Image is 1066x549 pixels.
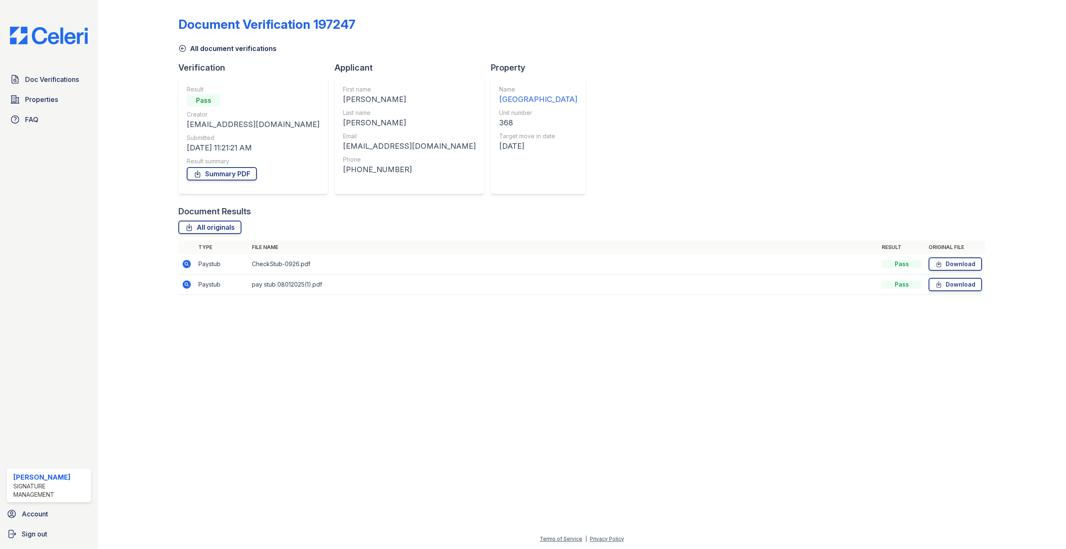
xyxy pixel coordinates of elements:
div: First name [343,85,476,94]
th: Type [195,241,249,254]
div: Verification [178,62,335,74]
td: Paystub [195,274,249,295]
div: [PERSON_NAME] [13,472,88,482]
div: [DATE] [499,140,577,152]
td: Paystub [195,254,249,274]
div: [PERSON_NAME] [343,94,476,105]
a: Name [GEOGRAPHIC_DATA] [499,85,577,105]
a: Doc Verifications [7,71,91,88]
div: Property [491,62,592,74]
div: Email [343,132,476,140]
a: Terms of Service [540,536,582,542]
div: [GEOGRAPHIC_DATA] [499,94,577,105]
div: | [585,536,587,542]
div: 368 [499,117,577,129]
div: Result summary [187,157,320,165]
a: All document verifications [178,43,277,53]
img: CE_Logo_Blue-a8612792a0a2168367f1c8372b55b34899dd931a85d93a1a3d3e32e68fde9ad4.png [3,27,94,44]
a: Properties [7,91,91,108]
div: Document Verification 197247 [178,17,355,32]
th: File name [249,241,878,254]
a: FAQ [7,111,91,128]
div: [DATE] 11:21:21 AM [187,142,320,154]
div: Signature Management [13,482,88,499]
span: Doc Verifications [25,74,79,84]
div: Applicant [335,62,491,74]
span: Sign out [22,529,47,539]
a: All originals [178,221,241,234]
div: Submitted [187,134,320,142]
div: Target move in date [499,132,577,140]
div: Phone [343,155,476,164]
div: [PHONE_NUMBER] [343,164,476,175]
a: Privacy Policy [590,536,624,542]
div: [EMAIL_ADDRESS][DOMAIN_NAME] [343,140,476,152]
a: Download [929,257,982,271]
div: Document Results [178,206,251,217]
div: Unit number [499,109,577,117]
iframe: chat widget [1031,516,1058,541]
div: Creator [187,110,320,119]
span: Properties [25,94,58,104]
a: Account [3,506,94,522]
span: FAQ [25,114,38,125]
div: Pass [187,94,220,107]
div: Pass [882,280,922,289]
div: Last name [343,109,476,117]
a: Summary PDF [187,167,257,180]
td: CheckStub-0926.pdf [249,254,878,274]
div: [PERSON_NAME] [343,117,476,129]
th: Original file [925,241,985,254]
div: Result [187,85,320,94]
a: Sign out [3,526,94,542]
a: Download [929,278,982,291]
span: Account [22,509,48,519]
td: pay stub 08012025(1).pdf [249,274,878,295]
div: Name [499,85,577,94]
th: Result [878,241,925,254]
div: Pass [882,260,922,268]
div: [EMAIL_ADDRESS][DOMAIN_NAME] [187,119,320,130]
